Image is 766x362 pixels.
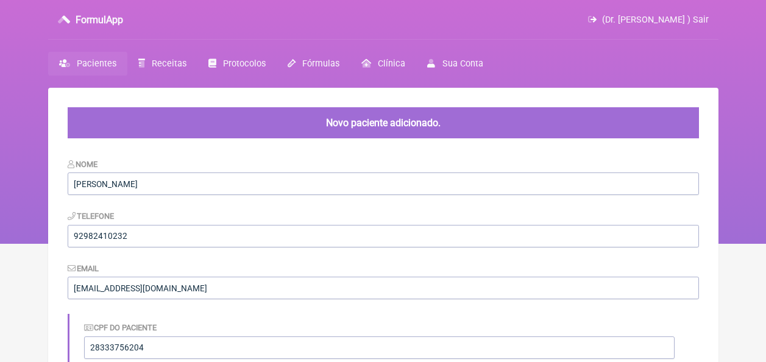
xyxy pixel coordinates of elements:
[76,14,123,26] h3: FormulApp
[48,52,127,76] a: Pacientes
[350,52,416,76] a: Clínica
[68,277,699,299] input: paciente@email.com
[68,225,699,247] input: 21 9124 2137
[84,323,157,332] label: CPF do Paciente
[416,52,494,76] a: Sua Conta
[277,52,350,76] a: Fórmulas
[77,59,116,69] span: Pacientes
[68,107,699,138] div: Novo paciente adicionado.
[197,52,277,76] a: Protocolos
[442,59,483,69] span: Sua Conta
[127,52,197,76] a: Receitas
[68,160,98,169] label: Nome
[302,59,339,69] span: Fórmulas
[223,59,266,69] span: Protocolos
[588,15,708,25] a: (Dr. [PERSON_NAME] ) Sair
[602,15,709,25] span: (Dr. [PERSON_NAME] ) Sair
[68,264,99,273] label: Email
[152,59,186,69] span: Receitas
[68,211,115,221] label: Telefone
[378,59,405,69] span: Clínica
[84,336,675,359] input: Identificação do Paciente
[68,172,699,195] input: Nome do Paciente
